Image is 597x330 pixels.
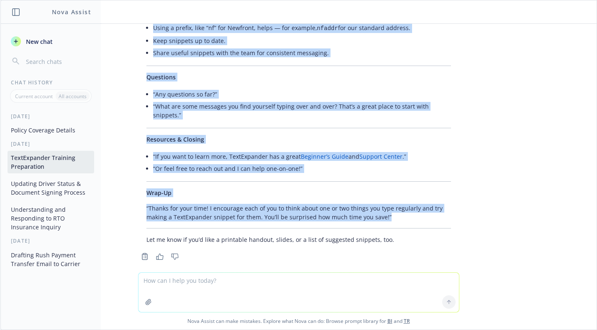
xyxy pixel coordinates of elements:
[153,162,451,175] li: “Or feel free to reach out and I can help one-on-one!”
[8,34,94,49] button: New chat
[317,25,338,32] code: nfaddr
[24,37,53,46] span: New chat
[168,251,182,262] button: Thumbs down
[24,56,91,67] input: Search chats
[1,79,101,86] div: Chat History
[387,317,392,325] a: BI
[8,248,94,271] button: Drafting Rush Payment Transfer Email to Carrier
[146,73,176,81] span: Questions
[153,150,451,162] li: “If you want to learn more, TextExpander has a great and .”
[359,152,402,160] a: Support Center
[301,152,348,160] a: Beginner’s Guide
[141,253,149,260] svg: Copy to clipboard
[52,8,91,16] h1: Nova Assist
[153,88,451,100] li: “Any questions so far?”
[8,123,94,137] button: Policy Coverage Details
[146,204,451,221] p: “Thanks for your time! I encourage each of you to think about one or two things you type regularl...
[15,93,53,100] p: Current account
[404,317,410,325] a: TR
[146,189,172,197] span: Wrap-Up
[153,100,451,121] li: “What are some messages you find yourself typing over and over? That’s a great place to start wit...
[146,135,204,143] span: Resources & Closing
[59,93,87,100] p: All accounts
[8,177,94,199] button: Updating Driver Status & Document Signing Process
[8,203,94,234] button: Understanding and Responding to RTO Insurance Inquiry
[8,151,94,173] button: TextExpander Training Preparation
[146,235,451,244] p: Let me know if you’d like a printable handout, slides, or a list of suggested snippets, too.
[1,113,101,120] div: [DATE]
[1,140,101,147] div: [DATE]
[153,22,451,35] li: Using a prefix, like “nf” for Newfront, helps — for example, for our standard address.
[153,47,451,59] li: Share useful snippets with the team for consistent messaging.
[153,35,451,47] li: Keep snippets up to date.
[4,312,593,330] span: Nova Assist can make mistakes. Explore what Nova can do: Browse prompt library for and
[1,237,101,244] div: [DATE]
